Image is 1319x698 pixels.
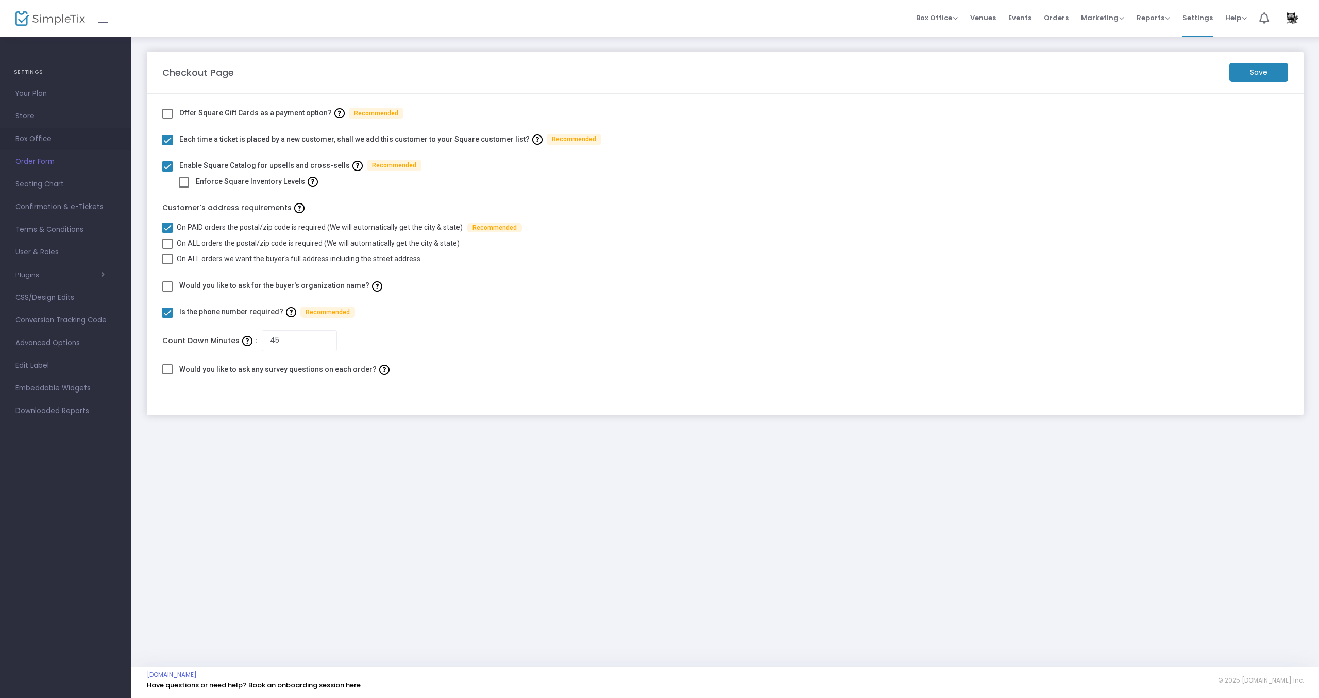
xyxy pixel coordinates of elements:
span: Seating Chart [15,178,116,191]
span: Box Office [916,13,958,23]
img: question-mark [334,108,345,118]
span: On ALL orders we want the buyer's full address including the street address [177,254,420,263]
span: Recommended [300,307,355,318]
span: User & Roles [15,246,116,259]
label: Offer Square Gift Cards as a payment option? [179,105,403,121]
span: Recommended [467,223,522,232]
img: question-mark [532,134,543,145]
label: Enforce Square Inventory Levels [196,174,320,190]
label: Each time a ticket is placed by a new customer, shall we add this customer to your Square custome... [179,131,601,147]
img: question-mark [242,336,252,346]
img: question-mark [308,177,318,187]
span: Embeddable Widgets [15,382,116,395]
img: question-mark [372,281,382,292]
span: Help [1225,13,1247,23]
button: Plugins [15,271,105,279]
label: Is the phone number required? [179,304,355,320]
img: question-mark [286,307,296,317]
span: Recommended [547,134,601,145]
h4: SETTINGS [14,62,117,82]
span: On PAID orders the postal/zip code is required (We will automatically get the city & state) [177,223,463,231]
label: Enable Square Catalog for upsells and cross-sells [179,158,421,174]
label: Would you like to ask for the buyer's organization name? [179,278,385,294]
input: Minutes [262,330,337,351]
span: Orders [1044,5,1069,31]
span: Advanced Options [15,336,116,350]
span: Marketing [1081,13,1124,23]
m-panel-title: Checkout Page [162,65,234,79]
label: Count Down Minutes : [162,333,257,349]
span: Order Form [15,155,116,168]
span: © 2025 [DOMAIN_NAME] Inc. [1218,676,1304,685]
span: Events [1008,5,1031,31]
span: Conversion Tracking Code [15,314,116,327]
span: Settings [1182,5,1213,31]
span: Terms & Conditions [15,223,116,236]
span: On ALL orders the postal/zip code is required (We will automatically get the city & state) [177,239,460,247]
span: Recommended [367,160,421,171]
label: Customer's address requirements [162,200,1288,216]
span: Downloaded Reports [15,404,116,418]
span: Box Office [15,132,116,146]
img: question-mark [294,203,305,213]
img: question-mark [352,161,363,171]
span: Your Plan [15,87,116,100]
span: Reports [1137,13,1170,23]
m-button: Save [1229,63,1288,82]
span: Recommended [349,108,403,119]
span: Confirmation & e-Tickets [15,200,116,214]
a: Have questions or need help? Book an onboarding session here [147,680,361,690]
label: Would you like to ask any survey questions on each order? [179,361,392,377]
span: Venues [970,5,996,31]
span: Store [15,110,116,123]
span: CSS/Design Edits [15,291,116,304]
a: [DOMAIN_NAME] [147,671,197,679]
span: Edit Label [15,359,116,372]
img: question-mark [379,365,390,375]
